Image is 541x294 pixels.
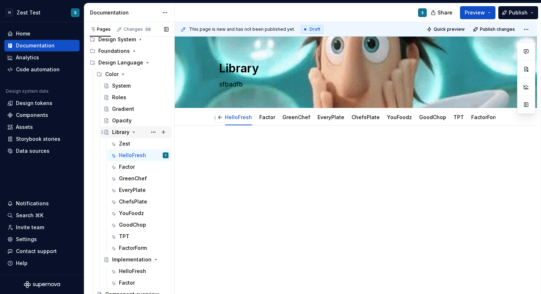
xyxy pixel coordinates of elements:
a: Opacity [101,115,171,126]
span: Preview [465,9,485,16]
div: ChefsPlate [119,198,147,205]
a: Settings [4,234,80,245]
div: S [74,10,77,16]
a: Storybook stories [4,133,80,145]
a: Components [4,109,80,121]
div: GoodChop [119,221,146,228]
a: Roles [101,92,171,103]
a: Design tokens [4,97,80,109]
a: Factor [107,161,171,173]
div: Storybook stories [16,135,60,143]
div: Library [112,129,129,136]
div: Design Language [87,57,171,68]
a: HelloFresh [107,265,171,277]
div: HelloFresh [222,109,255,125]
button: Help [4,257,80,269]
div: Analytics [16,54,39,61]
a: Assets [4,121,80,133]
div: HelloFresh [119,268,146,275]
span: Draft [310,26,320,32]
div: Color [94,68,171,80]
button: HZest TestS [1,5,82,20]
a: YouFoodz [387,114,412,120]
div: Documentation [16,42,55,49]
div: Color [105,71,119,78]
div: FactorForm [119,244,147,252]
a: Invite team [4,222,80,233]
a: GoodChop [107,219,171,231]
div: GreenChef [119,175,147,182]
div: Help [16,260,27,267]
a: EveryPlate [318,114,344,120]
a: TPT [453,114,464,120]
div: Foundations [87,45,171,57]
div: Pages [90,26,111,32]
div: GreenChef [280,109,313,125]
a: Factor [259,114,275,120]
div: Factor [119,163,135,171]
div: Changes [124,26,152,32]
button: Quick preview [425,24,468,34]
div: Roles [112,94,126,101]
a: TPT [107,231,171,242]
button: Preview [460,6,495,19]
div: TPT [451,109,467,125]
div: Settings [16,236,37,243]
div: Search ⌘K [16,212,43,219]
div: Foundations [98,47,130,55]
button: Share [427,6,457,19]
div: GoodChop [416,109,449,125]
div: System [112,82,131,89]
a: FactorForm [107,242,171,254]
div: S [165,152,167,159]
div: Factor [119,279,135,286]
span: Share [438,9,452,16]
div: Design tokens [16,100,52,107]
div: Design System [98,36,136,43]
a: Code automation [4,64,80,75]
a: Library [101,126,171,138]
a: GreenChef [282,114,310,120]
div: TPT [119,233,129,240]
div: Design system data [6,88,48,94]
div: Notifications [16,200,49,207]
span: Quick preview [434,26,465,32]
a: Gradient [101,103,171,115]
button: Notifications [4,198,80,209]
div: EveryPlate [119,186,146,194]
a: FactorForm [471,114,499,120]
textarea: Library [218,60,491,77]
span: Publish changes [480,26,515,32]
div: S [421,10,424,16]
div: Data sources [16,147,50,155]
button: Publish [498,6,538,19]
a: Zest [107,138,171,150]
a: GreenChef [107,173,171,184]
button: Publish changes [471,24,518,34]
svg: Supernova Logo [24,281,60,288]
div: Opacity [112,117,132,124]
a: Analytics [4,52,80,63]
button: Contact support [4,245,80,257]
div: Components [16,112,48,119]
div: YouFoodz [119,210,144,217]
a: ChefsPlate [107,196,171,207]
span: 58 [144,26,152,32]
a: Documentation [4,40,80,51]
div: Invite team [16,224,44,231]
div: Assets [16,123,33,131]
a: Home [4,28,80,39]
span: This page is new and has not been published yet. [189,26,295,32]
a: GoodChop [419,114,446,120]
div: H [5,8,14,17]
a: Factor [107,277,171,289]
a: Implementation [101,254,171,265]
div: HelloFresh [119,152,146,159]
div: EveryPlate [315,109,347,125]
a: HelloFreshS [107,150,171,161]
div: Implementation [112,256,152,263]
div: Documentation [90,9,158,16]
a: Data sources [4,145,80,157]
a: EveryPlate [107,184,171,196]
